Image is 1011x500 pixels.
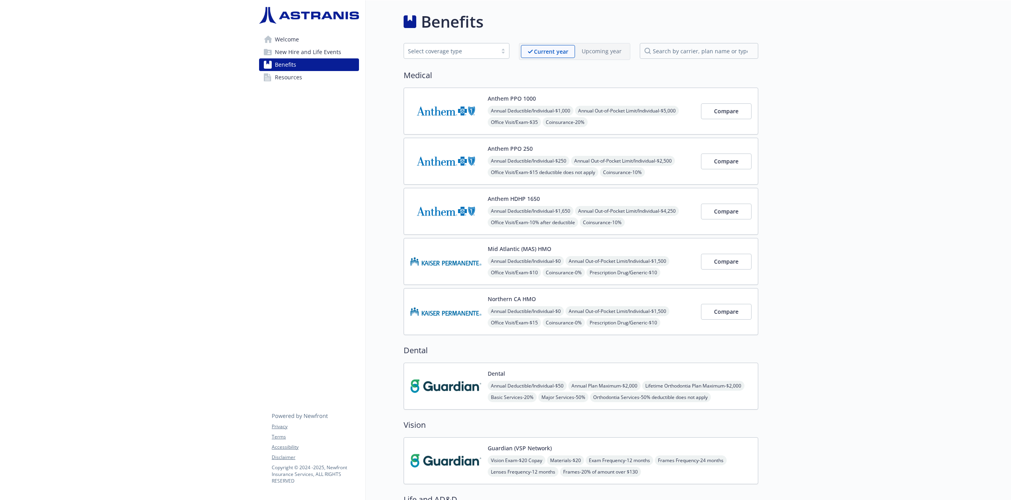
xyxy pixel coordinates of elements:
[488,167,598,177] span: Office Visit/Exam - $15 deductible does not apply
[272,464,359,484] p: Copyright © 2024 - 2025 , Newfront Insurance Services, ALL RIGHTS RESERVED
[701,304,752,320] button: Compare
[488,392,537,402] span: Basic Services - 20%
[488,306,564,316] span: Annual Deductible/Individual - $0
[275,58,296,71] span: Benefits
[421,10,483,34] h1: Benefits
[488,318,541,328] span: Office Visit/Exam - $15
[642,381,744,391] span: Lifetime Orthodontia Plan Maximum - $2,000
[410,144,481,178] img: Anthem Blue Cross carrier logo
[275,71,302,84] span: Resources
[655,455,727,465] span: Frames Frequency - 24 months
[488,455,545,465] span: Vision Exam - $20 Copay
[538,392,588,402] span: Major Services - 50%
[600,167,645,177] span: Coinsurance - 10%
[488,444,552,452] button: Guardian (VSP Network)
[566,256,669,266] span: Annual Out-of-Pocket Limit/Individual - $1,500
[560,467,641,477] span: Frames - 20% of amount over $130
[575,206,679,216] span: Annual Out-of-Pocket Limit/Individual - $4,250
[590,392,711,402] span: Orthodontia Services - 50% deductible does not apply
[534,47,568,56] p: Current year
[543,117,588,127] span: Coinsurance - 20%
[575,45,628,58] span: Upcoming year
[568,381,641,391] span: Annual Plan Maximum - $2,000
[259,33,359,46] a: Welcome
[586,318,660,328] span: Prescription Drug/Generic - $10
[566,306,669,316] span: Annual Out-of-Pocket Limit/Individual - $1,500
[272,433,359,440] a: Terms
[488,381,567,391] span: Annual Deductible/Individual - $50
[640,43,758,59] input: search by carrier, plan name or type
[543,268,585,277] span: Coinsurance - 0%
[404,419,758,431] h2: Vision
[488,144,533,153] button: Anthem PPO 250
[586,268,660,277] span: Prescription Drug/Generic - $10
[275,46,341,58] span: New Hire and Life Events
[272,444,359,451] a: Accessibility
[488,245,551,253] button: Mid Atlantic (MAS) HMO
[410,295,481,328] img: Kaiser Permanente Insurance Company carrier logo
[408,47,493,55] div: Select coverage type
[701,154,752,169] button: Compare
[404,69,758,81] h2: Medical
[714,157,739,165] span: Compare
[488,467,558,477] span: Lenses Frequency - 12 months
[488,106,573,116] span: Annual Deductible/Individual - $1,000
[714,208,739,215] span: Compare
[272,423,359,430] a: Privacy
[259,46,359,58] a: New Hire and Life Events
[580,217,625,227] span: Coinsurance - 10%
[488,117,541,127] span: Office Visit/Exam - $35
[488,256,564,266] span: Annual Deductible/Individual - $0
[488,295,536,303] button: Northern CA HMO
[404,345,758,356] h2: Dental
[586,455,653,465] span: Exam Frequency - 12 months
[259,58,359,71] a: Benefits
[410,444,481,478] img: Guardian carrier logo
[714,107,739,115] span: Compare
[488,268,541,277] span: Office Visit/Exam - $10
[543,318,585,328] span: Coinsurance - 0%
[272,454,359,461] a: Disclaimer
[488,217,578,227] span: Office Visit/Exam - 10% after deductible
[714,308,739,315] span: Compare
[582,47,622,55] p: Upcoming year
[275,33,299,46] span: Welcome
[701,254,752,270] button: Compare
[547,455,584,465] span: Materials - $20
[410,245,481,278] img: Kaiser Permanente Insurance Company carrier logo
[488,206,573,216] span: Annual Deductible/Individual - $1,650
[410,195,481,228] img: Anthem Blue Cross carrier logo
[259,71,359,84] a: Resources
[714,258,739,265] span: Compare
[410,369,481,403] img: Guardian carrier logo
[488,156,569,166] span: Annual Deductible/Individual - $250
[571,156,675,166] span: Annual Out-of-Pocket Limit/Individual - $2,500
[488,94,536,103] button: Anthem PPO 1000
[410,94,481,128] img: Anthem Blue Cross carrier logo
[701,204,752,219] button: Compare
[488,369,505,378] button: Dental
[488,195,540,203] button: Anthem HDHP 1650
[575,106,679,116] span: Annual Out-of-Pocket Limit/Individual - $5,000
[701,103,752,119] button: Compare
